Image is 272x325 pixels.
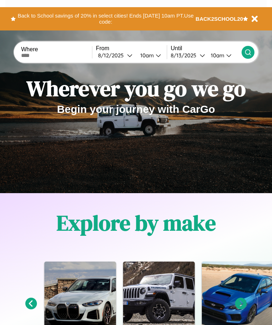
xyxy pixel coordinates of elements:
b: BACK2SCHOOL20 [196,16,243,22]
div: 10am [137,52,156,59]
label: From [96,45,167,52]
button: 10am [135,52,167,59]
button: 10am [205,52,242,59]
div: 8 / 13 / 2025 [171,52,200,59]
h1: Explore by make [57,208,216,238]
button: Back to School savings of 20% in select cities! Ends [DATE] 10am PT.Use code: [16,11,196,27]
label: Where [21,46,92,53]
div: 8 / 12 / 2025 [98,52,127,59]
div: 10am [207,52,226,59]
button: 8/12/2025 [96,52,135,59]
label: Until [171,45,242,52]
